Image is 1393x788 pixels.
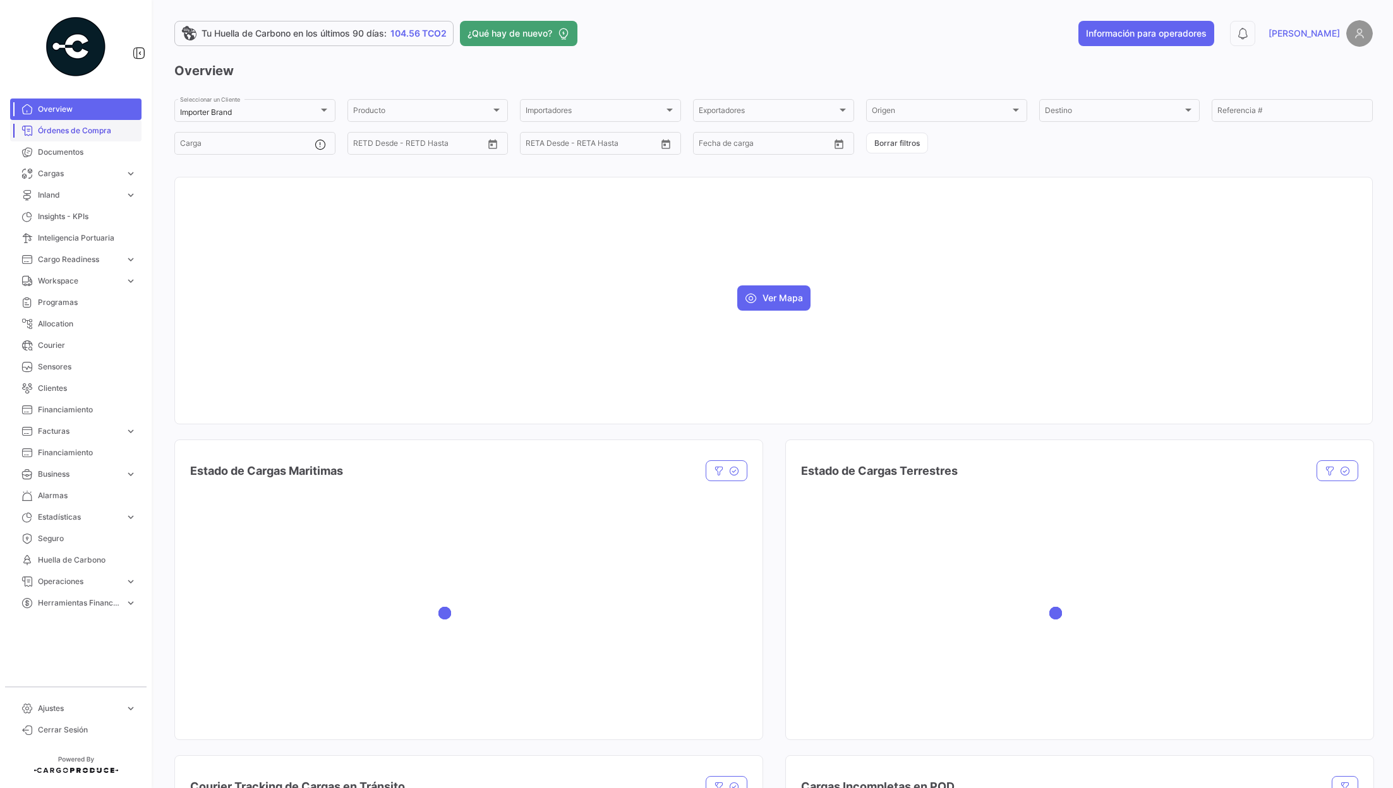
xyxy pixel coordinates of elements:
[38,211,136,222] span: Insights - KPIs
[38,703,120,714] span: Ajustes
[10,98,142,120] a: Overview
[38,318,136,330] span: Allocation
[190,462,343,480] h4: Estado de Cargas Maritimas
[10,356,142,378] a: Sensores
[125,576,136,587] span: expand_more
[125,703,136,714] span: expand_more
[1078,21,1214,46] button: Información para operadores
[38,597,120,609] span: Herramientas Financieras
[125,597,136,609] span: expand_more
[38,275,120,287] span: Workspace
[801,462,958,480] h4: Estado de Cargas Terrestres
[353,108,491,117] span: Producto
[38,297,136,308] span: Programas
[125,469,136,480] span: expand_more
[10,313,142,335] a: Allocation
[526,108,664,117] span: Importadores
[353,141,376,150] input: Desde
[10,378,142,399] a: Clientes
[125,511,136,523] span: expand_more
[38,104,136,115] span: Overview
[38,189,120,201] span: Inland
[125,254,136,265] span: expand_more
[699,108,837,117] span: Exportadores
[38,168,120,179] span: Cargas
[38,361,136,373] span: Sensores
[829,134,848,153] button: Open calendar
[10,141,142,163] a: Documentos
[38,469,120,480] span: Business
[174,62,1373,80] h3: Overview
[10,485,142,506] a: Alarmas
[10,399,142,421] a: Financiamiento
[483,134,502,153] button: Open calendar
[699,141,721,150] input: Desde
[526,141,548,150] input: Desde
[737,285,811,311] button: Ver Mapa
[385,141,447,150] input: Hasta
[38,383,136,394] span: Clientes
[467,27,552,40] span: ¿Qué hay de nuevo?
[557,141,620,150] input: Hasta
[202,27,387,40] span: Tu Huella de Carbono en los últimos 90 días:
[38,724,136,736] span: Cerrar Sesión
[866,133,928,153] button: Borrar filtros
[38,490,136,501] span: Alarmas
[38,254,120,265] span: Cargo Readiness
[10,120,142,141] a: Órdenes de Compra
[38,125,136,136] span: Órdenes de Compra
[44,15,107,78] img: powered-by.png
[656,134,675,153] button: Open calendar
[38,426,120,437] span: Facturas
[38,340,136,351] span: Courier
[10,549,142,571] a: Huella de Carbono
[38,554,136,566] span: Huella de Carbono
[125,168,136,179] span: expand_more
[38,533,136,544] span: Seguro
[1346,20,1373,47] img: placeholder-user.png
[460,21,577,46] button: ¿Qué hay de nuevo?
[38,511,120,523] span: Estadísticas
[1269,27,1340,40] span: [PERSON_NAME]
[872,108,1010,117] span: Origen
[390,27,447,40] span: 104.56 TCO2
[730,141,793,150] input: Hasta
[10,292,142,313] a: Programas
[125,189,136,201] span: expand_more
[38,576,120,587] span: Operaciones
[38,447,136,458] span: Financiamiento
[10,206,142,227] a: Insights - KPIs
[38,232,136,244] span: Inteligencia Portuaria
[10,442,142,463] a: Financiamiento
[10,227,142,249] a: Inteligencia Portuaria
[125,275,136,287] span: expand_more
[1045,108,1183,117] span: Destino
[180,107,232,117] mat-select-trigger: Importer Brand
[38,404,136,415] span: Financiamiento
[38,146,136,158] span: Documentos
[10,335,142,356] a: Courier
[10,528,142,549] a: Seguro
[125,426,136,437] span: expand_more
[174,21,454,46] a: Tu Huella de Carbono en los últimos 90 días:104.56 TCO2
